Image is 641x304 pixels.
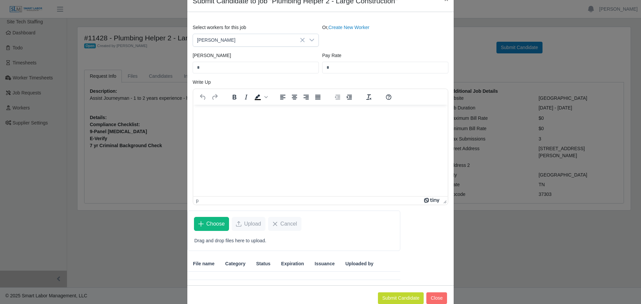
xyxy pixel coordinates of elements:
[344,92,355,102] button: Increase indent
[383,92,394,102] button: Help
[252,92,269,102] div: Background color Black
[193,24,246,31] label: Select workers for this job
[194,237,394,244] p: Drag and drop files here to upload.
[332,92,343,102] button: Decrease indent
[229,92,240,102] button: Bold
[322,52,342,59] label: Pay Rate
[281,260,304,267] span: Expiration
[268,217,301,231] button: Cancel
[193,34,305,46] span: Dylan Correll
[424,198,441,203] a: Powered by Tiny
[329,25,370,30] a: Create New Worker
[232,217,265,231] button: Upload
[256,260,270,267] span: Status
[197,92,209,102] button: Undo
[193,52,231,59] label: [PERSON_NAME]
[280,220,297,228] span: Cancel
[312,92,324,102] button: Justify
[196,198,199,203] div: p
[277,92,288,102] button: Align left
[363,92,375,102] button: Clear formatting
[193,79,211,86] label: Write Up
[206,220,225,228] span: Choose
[244,220,261,228] span: Upload
[320,24,450,47] div: Or,
[240,92,252,102] button: Italic
[193,105,448,196] iframe: Rich Text Area
[193,260,215,267] span: File name
[209,92,220,102] button: Redo
[441,197,448,205] div: Press the Up and Down arrow keys to resize the editor.
[300,92,312,102] button: Align right
[194,217,229,231] button: Choose
[225,260,246,267] span: Category
[345,260,373,267] span: Uploaded by
[315,260,335,267] span: Issuance
[289,92,300,102] button: Align center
